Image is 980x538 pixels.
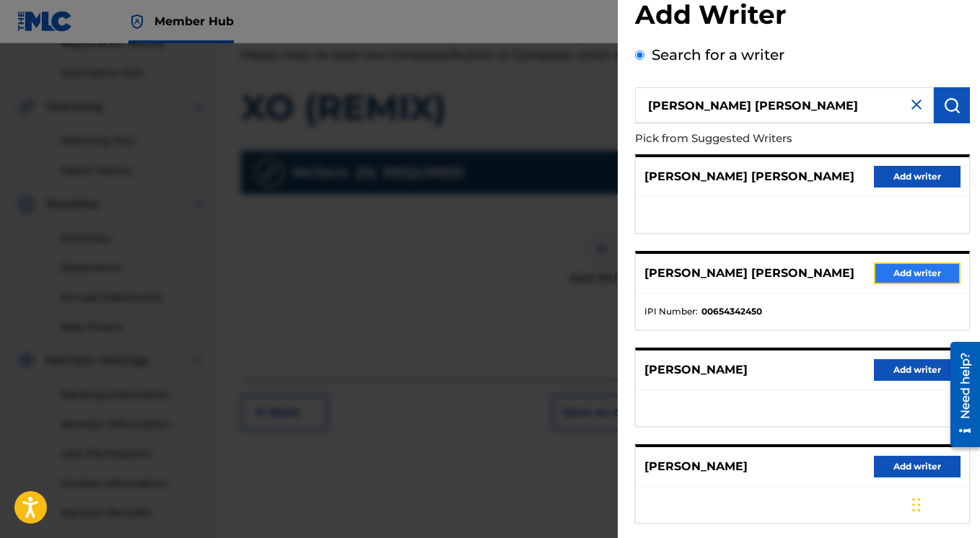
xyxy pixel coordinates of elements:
p: Pick from Suggested Writers [635,123,888,154]
input: Search writer's name or IPI Number [635,87,934,123]
img: close [908,96,925,113]
button: Add writer [874,359,961,381]
div: Drag [912,483,921,526]
img: Top Rightsholder [128,13,146,30]
span: Member Hub [154,13,234,30]
iframe: Chat Widget [908,469,980,538]
img: Search Works [943,97,961,114]
strong: 00654342450 [701,305,762,318]
img: MLC Logo [17,11,73,32]
p: [PERSON_NAME] [644,458,748,475]
p: [PERSON_NAME] [644,361,748,379]
button: Add writer [874,456,961,477]
label: Search for a writer [652,46,784,63]
button: Add writer [874,166,961,188]
span: IPI Number : [644,305,698,318]
p: [PERSON_NAME] [PERSON_NAME] [644,265,854,282]
button: Add writer [874,263,961,284]
p: [PERSON_NAME] [PERSON_NAME] [644,168,854,185]
iframe: Resource Center [940,335,980,454]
